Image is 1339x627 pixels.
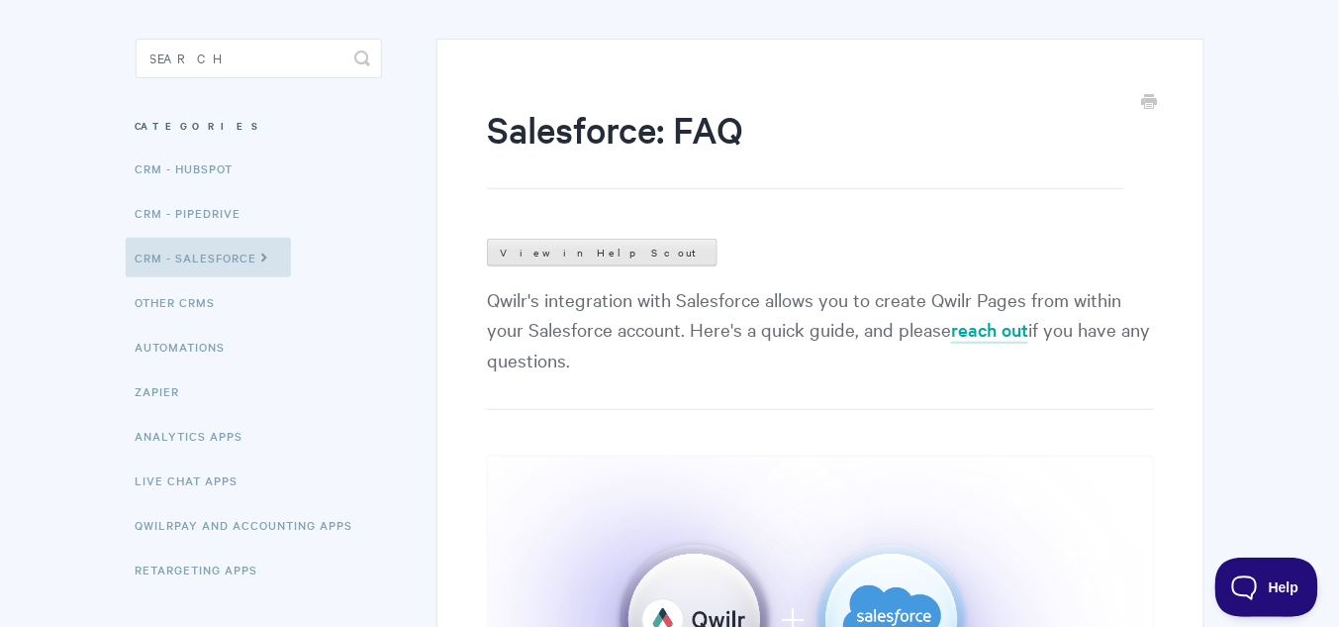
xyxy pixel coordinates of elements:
a: Print this Article [1142,92,1158,114]
a: Automations [136,327,240,366]
a: reach out [951,317,1028,344]
input: Search [136,39,382,78]
p: Qwilr's integration with Salesforce allows you to create Qwilr Pages from within your Salesforce ... [487,284,1153,410]
a: CRM - Pipedrive [136,193,256,233]
a: Retargeting Apps [136,550,273,589]
a: Analytics Apps [136,416,258,456]
a: CRM - HubSpot [136,149,248,188]
a: CRM - Salesforce [126,238,291,277]
a: Zapier [136,371,195,411]
h3: Categories [136,108,382,144]
a: Other CRMs [136,282,231,322]
a: QwilrPay and Accounting Apps [136,505,368,545]
a: View in Help Scout [487,239,717,266]
iframe: Toggle Customer Support [1215,558,1319,617]
h1: Salesforce: FAQ [487,104,1123,189]
a: Live Chat Apps [136,461,253,500]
